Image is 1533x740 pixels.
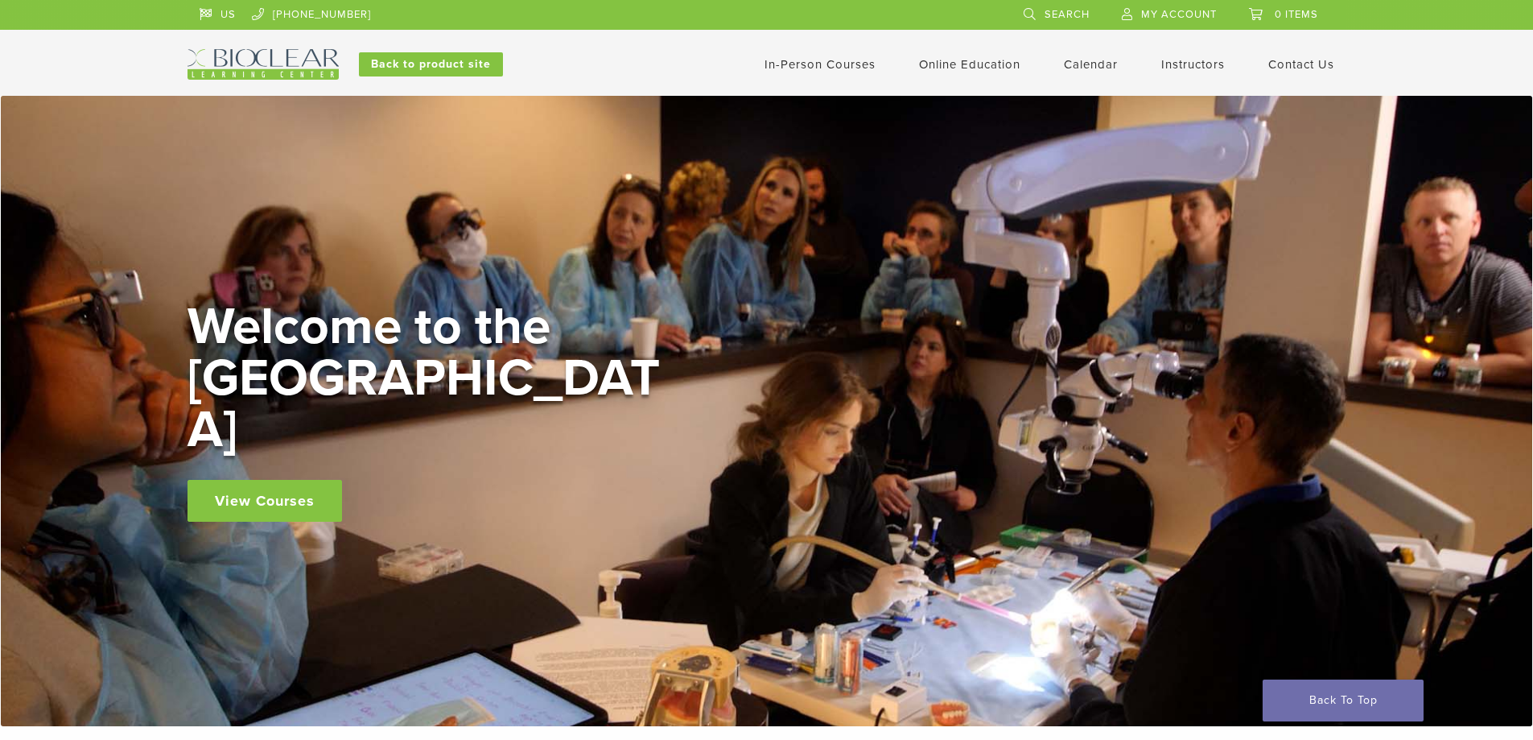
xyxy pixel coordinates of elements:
[764,57,876,72] a: In-Person Courses
[1161,57,1225,72] a: Instructors
[1064,57,1118,72] a: Calendar
[1141,8,1217,21] span: My Account
[188,49,339,80] img: Bioclear
[1263,680,1424,721] a: Back To Top
[188,301,670,456] h2: Welcome to the [GEOGRAPHIC_DATA]
[188,480,342,522] a: View Courses
[1268,57,1334,72] a: Contact Us
[359,52,503,76] a: Back to product site
[919,57,1020,72] a: Online Education
[1275,8,1318,21] span: 0 items
[1045,8,1090,21] span: Search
